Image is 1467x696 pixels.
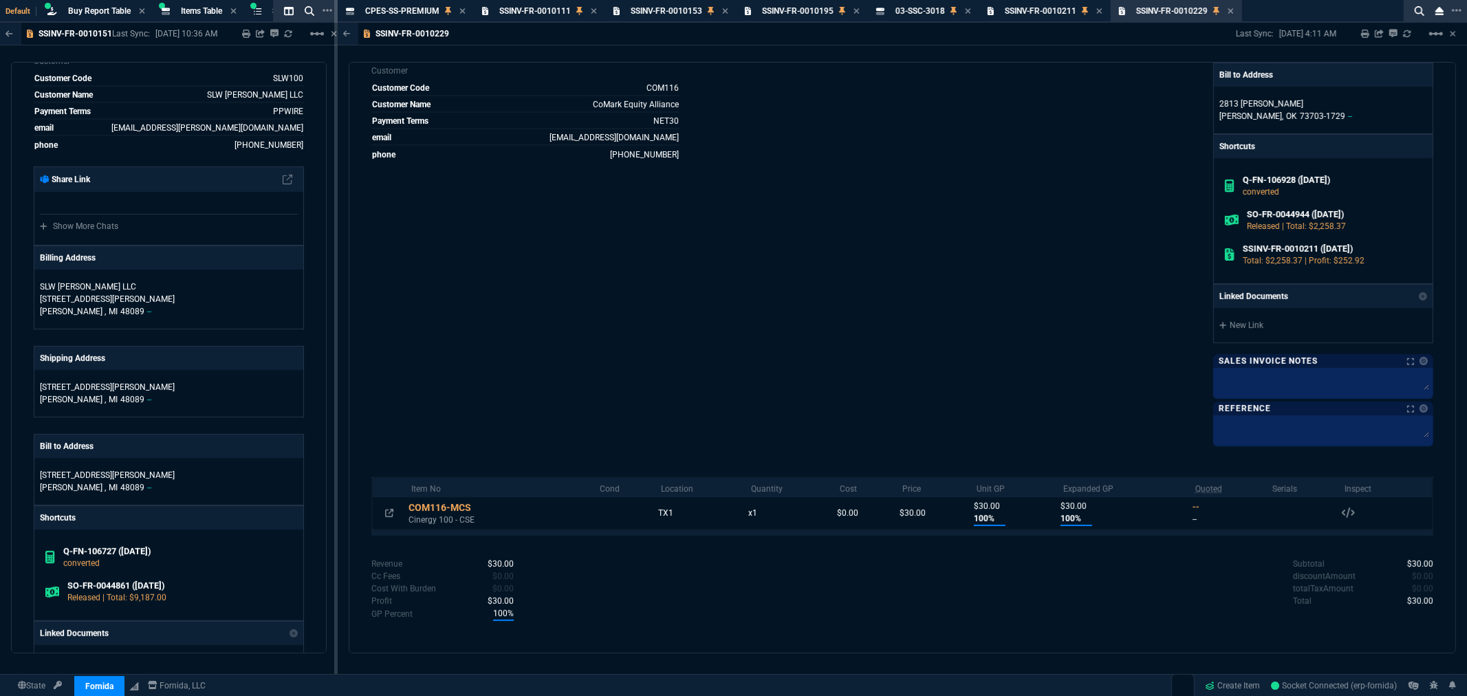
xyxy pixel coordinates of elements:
tr: mbensch@CEAgrain.com [371,131,680,146]
tr: undefined [371,81,680,96]
span: 48089 [120,483,144,492]
span: phone [34,140,58,150]
span: OK [1286,111,1297,121]
th: Price [897,477,971,497]
p: spec.value [1395,595,1434,607]
tr: undefined [371,114,680,129]
nx-icon: Close Tab [722,6,728,17]
h6: SO-FR-0044861 ([DATE]) [67,580,292,591]
h6: SSINV-FR-0010211 ([DATE]) [1243,243,1422,254]
a: 580-242-0515 [610,150,679,160]
a: NET30 [653,116,679,126]
nx-icon: Close Tab [965,6,971,17]
tr: undefined [34,105,304,120]
nx-icon: Open New Tab [323,4,332,17]
span: Items Table [181,6,222,16]
p: Customer [371,65,680,77]
span: Socket Connected (erp-fornida) [1272,681,1398,690]
span: 0 [1412,572,1433,581]
span: 48089 [120,307,144,316]
span: SSINV-FR-0010229 [1136,6,1208,16]
div: -- [1193,513,1264,525]
p: 2813 [PERSON_NAME] [1219,98,1427,110]
p: SLW [PERSON_NAME] LLC [40,281,172,293]
p: SSINV-FR-0010151 [39,28,112,39]
p: undefined [371,558,402,570]
p: Reference [1219,403,1271,414]
div: -- [1193,501,1264,513]
th: Unit GP [971,477,1058,497]
tr: 918-775-9151 [34,138,304,152]
span: [PERSON_NAME], [1219,111,1283,121]
a: PPWIRE [273,107,303,116]
span: Customer Name [34,90,93,100]
span: CPES-SS-PREMIUM [365,6,439,16]
p: Shipping Address [40,352,105,365]
nx-icon: Open In Opposite Panel [385,508,393,518]
span: -- [1348,111,1352,121]
h6: Q-FN-106928 ([DATE]) [1243,175,1422,186]
span: [PERSON_NAME] , [40,395,106,404]
span: Customer Code [34,74,91,83]
span: MI [109,483,118,492]
span: 30 [1407,596,1433,606]
p: spec.value [480,583,514,595]
nx-icon: Search [1409,3,1430,19]
p: undefined [371,608,413,620]
span: Payment Terms [34,107,91,116]
p: Shortcuts [1214,135,1433,158]
span: Customer Code [372,83,429,93]
span: SSINV-FR-0010153 [631,6,702,16]
span: 1 [493,607,514,621]
span: MI [109,395,118,404]
span: MI [109,307,118,316]
span: 30 [488,559,514,569]
span: 30 [1407,559,1433,569]
th: Cost [834,477,897,497]
a: API TOKEN [50,679,66,692]
span: [PERSON_NAME] , [40,307,106,316]
span: 03-SSC-3018 [895,6,945,16]
span: SSINV-FR-0010211 [1005,6,1076,16]
th: Quantity [746,477,834,497]
h6: Q-FN-106727 ([DATE]) [63,546,292,557]
tr: ap.warren@slpt.com [34,121,304,136]
nx-icon: Close Tab [854,6,860,17]
abbr: Quoted Cost and Sourcing Notes. Only applicable on Dash quotes. [1195,484,1222,494]
a: Hide Workbench [1450,28,1456,39]
span: Customer Name [372,100,431,109]
a: SLW Warren LLC [207,90,303,100]
tr: 580-242-0515 [371,148,680,162]
span: Buy Report Table [68,6,131,16]
p: spec.value [1400,583,1434,595]
nx-icon: Back to Table [343,29,351,39]
tr: undefined [34,88,304,103]
span: 0 [492,584,514,594]
nx-icon: Close Tab [1228,6,1234,17]
nx-icon: Close Tab [459,6,466,17]
p: 100% [974,512,1006,526]
a: New Link [1219,319,1427,331]
a: IK9a1iW8_qf8lV4UAAEk [1272,679,1398,692]
mat-icon: Example home icon [309,25,325,42]
p: undefined [1293,583,1354,595]
td: x1 [746,497,834,530]
nx-icon: Close Tab [139,6,145,17]
p: Shortcuts [34,506,303,530]
span: Sales Lines Table [272,6,334,16]
span: 30 [488,596,514,606]
p: [DATE] 4:11 AM [1279,28,1336,39]
p: Released | Total: $2,258.37 [1247,220,1422,232]
p: undefined [1293,558,1325,570]
p: spec.value [1395,558,1434,570]
a: [EMAIL_ADDRESS][DOMAIN_NAME] [550,133,679,142]
p: Share Link [40,173,90,186]
p: Linked Documents [1219,290,1288,303]
span: 73703-1729 [1300,111,1345,121]
p: $30.00 [1061,500,1187,512]
span: phone [372,150,395,160]
a: [EMAIL_ADDRESS][PERSON_NAME][DOMAIN_NAME] [111,123,303,133]
th: Cond [594,477,655,497]
p: 100% [1061,512,1092,526]
a: 918-775-9151 [235,140,303,150]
